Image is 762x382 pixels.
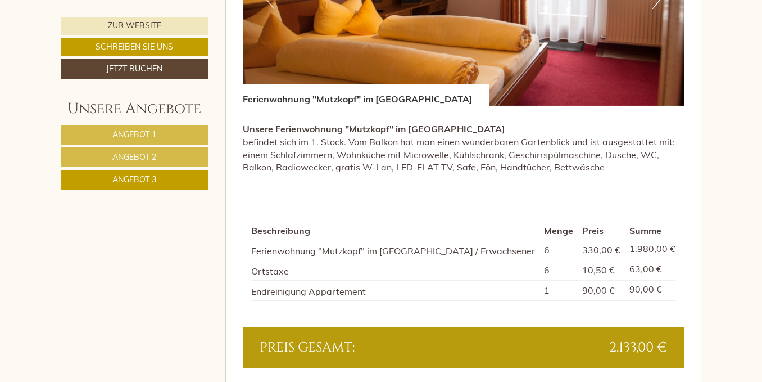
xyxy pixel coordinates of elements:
td: 6 [539,260,578,280]
a: Schreiben Sie uns [61,38,208,56]
td: Ferienwohnung "Mutzkopf" im [GEOGRAPHIC_DATA] / Erwachsener [251,240,539,260]
span: Angebot 1 [112,129,156,140]
td: 63,00 € [625,260,675,280]
td: 1 [539,280,578,300]
span: Angebot 2 [112,152,156,162]
td: 90,00 € [625,280,675,300]
span: 10,50 € [582,264,615,276]
div: Preis gesamt: [251,338,464,357]
td: Ortstaxe [251,260,539,280]
span: Angebot 3 [112,174,156,185]
p: befindet sich im 1. Stock. Vom Balkon hat man einen wunderbaren Gartenblick und ist ausgestattet ... [243,123,684,174]
strong: Unsere Ferienwohnung "Mutzkopf" im [GEOGRAPHIC_DATA] [243,123,505,134]
td: Endreinigung Appartement [251,280,539,300]
a: Zur Website [61,17,208,35]
a: Jetzt buchen [61,59,208,79]
span: 90,00 € [582,285,615,296]
th: Menge [539,222,578,240]
div: Ferienwohnung "Mutzkopf" im [GEOGRAPHIC_DATA] [243,84,489,106]
td: 6 [539,240,578,260]
th: Summe [625,222,675,240]
div: Unsere Angebote [61,98,208,119]
th: Preis [578,222,625,240]
span: 330,00 € [582,244,620,255]
td: 1.980,00 € [625,240,675,260]
span: 2.133,00 € [609,338,667,357]
th: Beschreibung [251,222,539,240]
